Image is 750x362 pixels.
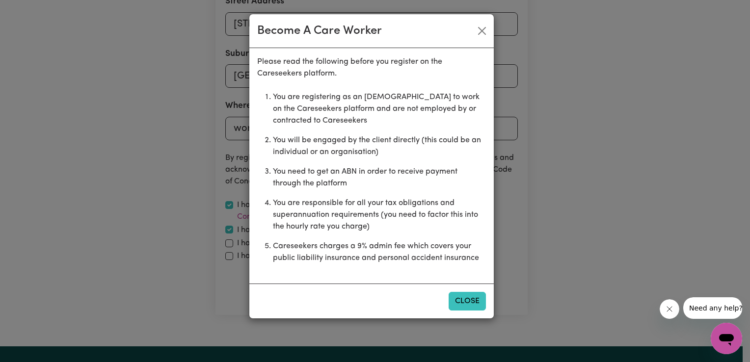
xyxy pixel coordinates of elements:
p: Please read the following before you register on the Careseekers platform. [257,56,486,79]
li: You need to get an ABN in order to receive payment through the platform [273,162,486,193]
li: Careseekers charges a 9% admin fee which covers your public liability insurance and personal acci... [273,236,486,268]
li: You will be engaged by the client directly (this could be an individual or an organisation) [273,130,486,162]
li: You are responsible for all your tax obligations and superannuation requirements (you need to fac... [273,193,486,236]
iframe: Message from company [683,297,742,319]
button: Close [449,292,486,310]
div: Become A Care Worker [257,22,382,40]
span: Need any help? [6,7,59,15]
iframe: Button to launch messaging window [711,323,742,354]
button: Close [474,23,490,39]
li: You are registering as an [DEMOGRAPHIC_DATA] to work on the Careseekers platform and are not empl... [273,87,486,130]
iframe: Close message [660,299,679,319]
